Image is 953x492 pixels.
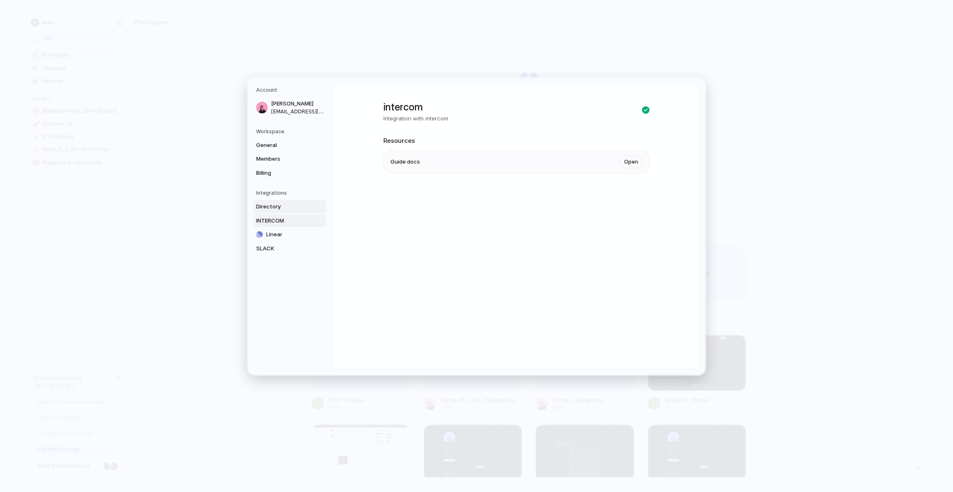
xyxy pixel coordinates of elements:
a: Linear [254,228,326,241]
h2: Resources [383,136,649,145]
p: Integration with intercom [383,115,448,123]
span: Members [256,155,309,163]
span: SLACK [256,244,309,252]
a: General [254,138,326,152]
span: Guide docs [390,158,420,166]
a: Members [254,152,326,166]
span: Directory [256,203,309,211]
h1: intercom [383,100,448,115]
a: SLACK [254,242,326,255]
span: Linear [266,230,319,239]
a: [PERSON_NAME][EMAIL_ADDRESS][DOMAIN_NAME] [254,97,326,118]
h5: Workspace [256,127,326,135]
span: [PERSON_NAME] [271,100,324,108]
a: INTERCOM [254,214,326,227]
a: Directory [254,200,326,213]
h5: Integrations [256,189,326,197]
span: General [256,141,309,149]
span: INTERCOM [256,216,309,225]
a: Open [620,156,642,168]
a: Billing [254,166,326,179]
span: Billing [256,169,309,177]
h5: Account [256,86,326,94]
span: [EMAIL_ADDRESS][DOMAIN_NAME] [271,108,324,115]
